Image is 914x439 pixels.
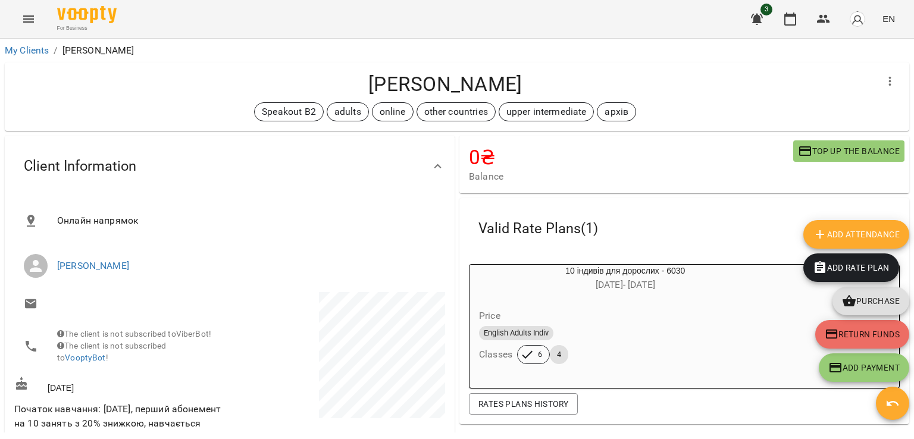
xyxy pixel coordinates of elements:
[849,11,866,27] img: avatar_s.png
[424,105,488,119] p: other countries
[334,105,361,119] p: adults
[478,219,598,238] span: Valid Rate Plans ( 1 )
[57,6,117,23] img: Voopty Logo
[14,72,876,96] h4: [PERSON_NAME]
[506,105,587,119] p: upper intermediate
[842,294,900,308] span: Purchase
[54,43,57,58] li: /
[469,145,793,170] h4: 0 ₴
[815,320,909,349] button: Return funds
[803,253,899,282] button: Add Rate plan
[531,349,549,360] span: 6
[62,43,134,58] p: [PERSON_NAME]
[828,360,900,375] span: Add Payment
[825,327,900,341] span: Return funds
[459,198,909,259] div: Valid Rate Plans(1)
[12,374,230,396] div: [DATE]
[57,329,211,338] span: The client is not subscribed to ViberBot!
[878,8,900,30] button: EN
[832,287,909,315] button: Purchase
[469,393,578,415] button: Rates Plans History
[819,353,909,382] button: Add Payment
[57,24,117,32] span: For Business
[254,102,324,121] div: Speakout B2
[327,102,369,121] div: adults
[479,328,553,338] span: English Adults Indiv
[5,136,455,197] div: Client Information
[813,261,890,275] span: Add Rate plan
[5,45,49,56] a: My Clients
[5,43,909,58] nav: breadcrumb
[803,220,909,249] button: Add Attendance
[469,170,793,184] span: Balance
[14,5,43,33] button: Menu
[499,102,594,121] div: upper intermediate
[380,105,406,119] p: online
[813,227,900,242] span: Add Attendance
[478,397,568,411] span: Rates Plans History
[57,341,166,362] span: The client is not subscribed to !
[605,105,628,119] p: архів
[882,12,895,25] span: EN
[793,140,904,162] button: Top up the balance
[57,214,436,228] span: Онлайн напрямок
[469,265,781,293] div: 10 індивів для дорослих - 6030
[760,4,772,15] span: 3
[262,105,316,119] p: Speakout B2
[57,260,129,271] a: [PERSON_NAME]
[417,102,496,121] div: other countries
[372,102,414,121] div: online
[65,353,105,362] a: VooptyBot
[469,265,781,378] button: 10 індивів для дорослих - 6030[DATE]- [DATE]PriceEnglish Adults IndivClasses64
[550,349,568,360] span: 4
[798,144,900,158] span: Top up the balance
[596,279,655,290] span: [DATE] - [DATE]
[597,102,636,121] div: архів
[479,346,512,363] h6: Classes
[479,308,500,324] h6: Price
[24,157,136,175] span: Client Information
